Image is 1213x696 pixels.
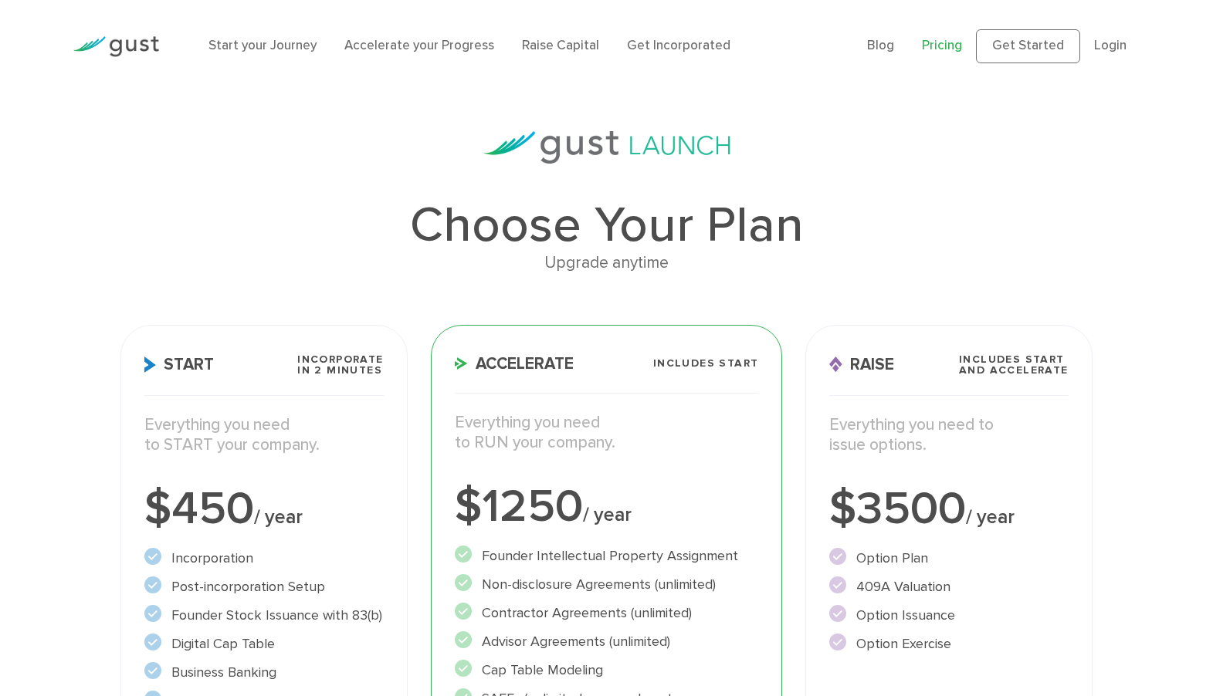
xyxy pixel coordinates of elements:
li: Post-incorporation Setup [144,576,383,597]
h1: Choose Your Plan [120,201,1092,250]
li: Option Exercise [829,633,1068,654]
li: 409A Valuation [829,576,1068,597]
li: Option Issuance [829,605,1068,626]
img: gust-launch-logos.svg [483,131,730,164]
li: Option Plan [829,548,1068,569]
li: Business Banking [144,662,383,683]
a: Raise Capital [522,38,599,53]
a: Accelerate your Progress [344,38,494,53]
a: Start your Journey [208,38,317,53]
span: / year [966,505,1015,529]
span: Raise [829,356,894,373]
div: Upgrade anytime [120,250,1092,276]
a: Login [1094,38,1127,53]
img: Start Icon X2 [144,356,156,373]
div: $3500 [829,486,1068,532]
li: Non-disclosure Agreements (unlimited) [455,574,759,595]
span: Start [144,356,214,373]
img: Accelerate Icon [455,357,468,370]
div: $1250 [455,484,759,530]
li: Founder Intellectual Property Assignment [455,546,759,566]
li: Contractor Agreements (unlimited) [455,603,759,623]
li: Advisor Agreements (unlimited) [455,631,759,652]
span: Includes START [653,358,759,369]
span: / year [254,505,303,529]
p: Everything you need to RUN your company. [455,413,759,454]
li: Founder Stock Issuance with 83(b) [144,605,383,626]
span: Incorporate in 2 Minutes [297,354,383,376]
span: Accelerate [455,356,574,372]
a: Blog [867,38,894,53]
div: $450 [144,486,383,532]
p: Everything you need to START your company. [144,415,383,456]
a: Get Started [976,29,1080,63]
span: Includes START and ACCELERATE [959,354,1069,376]
img: Raise Icon [829,356,842,373]
li: Digital Cap Table [144,633,383,654]
img: Gust Logo [73,36,159,57]
span: / year [583,503,632,526]
a: Get Incorporated [627,38,730,53]
li: Cap Table Modeling [455,660,759,681]
li: Incorporation [144,548,383,569]
a: Pricing [922,38,962,53]
p: Everything you need to issue options. [829,415,1068,456]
